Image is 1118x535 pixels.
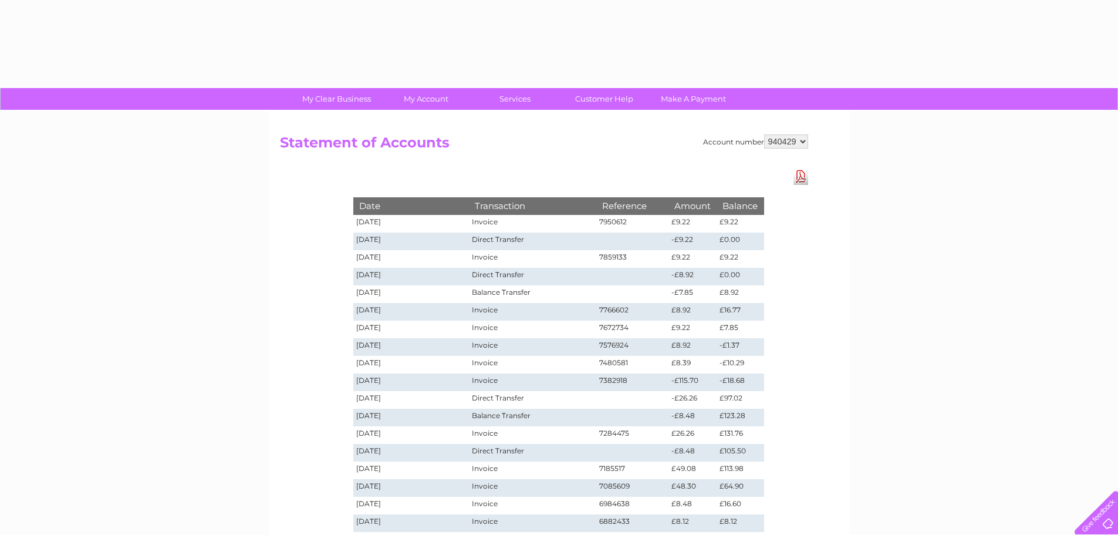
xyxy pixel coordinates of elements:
[596,215,669,233] td: 7950612
[668,409,717,426] td: -£8.48
[668,268,717,285] td: -£8.92
[596,197,669,214] th: Reference
[703,134,808,149] div: Account number
[717,426,764,444] td: £131.76
[353,285,470,303] td: [DATE]
[353,321,470,338] td: [DATE]
[469,321,596,338] td: Invoice
[717,409,764,426] td: £123.28
[717,462,764,479] td: £113.98
[717,374,764,391] td: -£18.68
[596,462,669,479] td: 7185517
[353,444,470,462] td: [DATE]
[377,88,474,110] a: My Account
[353,514,470,532] td: [DATE]
[668,321,717,338] td: £9.22
[668,215,717,233] td: £9.22
[556,88,653,110] a: Customer Help
[469,268,596,285] td: Direct Transfer
[717,233,764,250] td: £0.00
[353,462,470,479] td: [DATE]
[353,426,470,444] td: [DATE]
[668,426,717,444] td: £26.26
[469,409,596,426] td: Balance Transfer
[645,88,742,110] a: Make A Payment
[596,321,669,338] td: 7672734
[793,168,808,185] a: Download Pdf
[469,391,596,409] td: Direct Transfer
[469,197,596,214] th: Transaction
[717,391,764,409] td: £97.02
[353,303,470,321] td: [DATE]
[353,497,470,514] td: [DATE]
[353,391,470,409] td: [DATE]
[668,250,717,268] td: £9.22
[596,374,669,391] td: 7382918
[668,233,717,250] td: -£9.22
[467,88,563,110] a: Services
[469,285,596,303] td: Balance Transfer
[288,88,385,110] a: My Clear Business
[596,303,669,321] td: 7766602
[353,374,470,391] td: [DATE]
[717,514,764,532] td: £8.12
[668,338,717,356] td: £8.92
[469,233,596,250] td: Direct Transfer
[717,285,764,303] td: £8.92
[717,215,764,233] td: £9.22
[469,479,596,497] td: Invoice
[596,250,669,268] td: 7859133
[596,426,669,444] td: 7284475
[469,444,596,462] td: Direct Transfer
[717,268,764,285] td: £0.00
[353,338,470,356] td: [DATE]
[717,303,764,321] td: £16.77
[668,391,717,409] td: -£26.26
[353,356,470,374] td: [DATE]
[596,514,669,532] td: 6882433
[717,497,764,514] td: £16.60
[668,462,717,479] td: £49.08
[668,197,717,214] th: Amount
[668,479,717,497] td: £48.30
[668,285,717,303] td: -£7.85
[469,374,596,391] td: Invoice
[717,479,764,497] td: £64.90
[596,497,669,514] td: 6984638
[717,321,764,338] td: £7.85
[596,356,669,374] td: 7480581
[717,356,764,374] td: -£10.29
[469,215,596,233] td: Invoice
[353,479,470,497] td: [DATE]
[469,303,596,321] td: Invoice
[668,356,717,374] td: £8.39
[469,462,596,479] td: Invoice
[668,303,717,321] td: £8.92
[469,356,596,374] td: Invoice
[469,514,596,532] td: Invoice
[717,338,764,356] td: -£1.37
[596,479,669,497] td: 7085609
[353,197,470,214] th: Date
[668,497,717,514] td: £8.48
[353,409,470,426] td: [DATE]
[668,374,717,391] td: -£115.70
[353,233,470,250] td: [DATE]
[353,268,470,285] td: [DATE]
[353,250,470,268] td: [DATE]
[280,134,808,157] h2: Statement of Accounts
[353,215,470,233] td: [DATE]
[596,338,669,356] td: 7576924
[668,514,717,532] td: £8.12
[469,338,596,356] td: Invoice
[717,444,764,462] td: £105.50
[469,497,596,514] td: Invoice
[717,197,764,214] th: Balance
[668,444,717,462] td: -£8.48
[469,250,596,268] td: Invoice
[717,250,764,268] td: £9.22
[469,426,596,444] td: Invoice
